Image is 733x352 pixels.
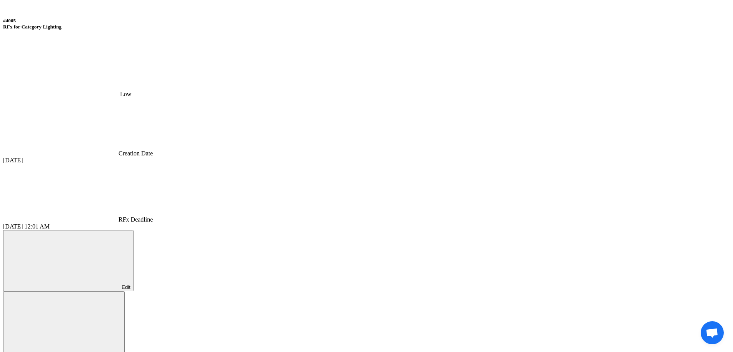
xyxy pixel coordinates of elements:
[120,91,131,97] span: Low
[3,18,730,24] div: #4005
[701,321,724,344] a: Open chat
[3,164,730,223] div: RFx Deadline
[3,18,730,30] h5: RFx for Category Lighting
[3,223,730,230] div: [DATE] 12:01 AM
[3,24,62,30] span: RFx for Category Lighting
[3,230,134,291] button: Edit
[3,98,730,157] div: Creation Date
[3,157,730,164] div: [DATE]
